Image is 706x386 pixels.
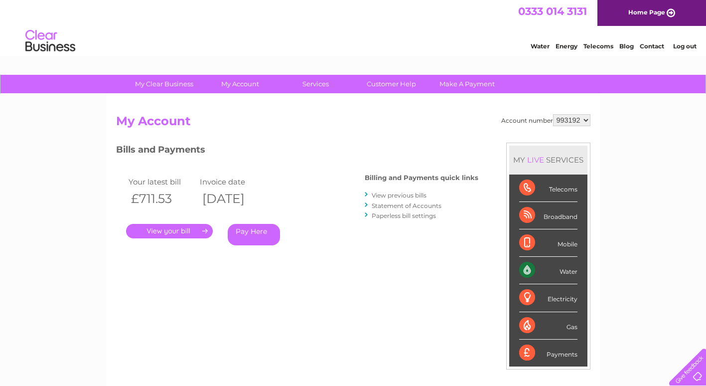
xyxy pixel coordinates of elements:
div: Payments [519,340,577,367]
a: Customer Help [350,75,432,93]
div: MY SERVICES [509,146,587,174]
a: Water [531,42,550,50]
div: Electricity [519,284,577,312]
div: Account number [501,114,590,126]
a: My Account [199,75,281,93]
div: Water [519,257,577,284]
img: logo.png [25,26,76,56]
a: Statement of Accounts [372,202,441,209]
div: Broadband [519,202,577,229]
a: My Clear Business [123,75,205,93]
a: . [126,224,213,238]
h2: My Account [116,114,590,133]
a: Telecoms [583,42,613,50]
div: LIVE [525,155,546,165]
a: Services [275,75,357,93]
a: Pay Here [228,224,280,245]
a: View previous bills [372,192,426,199]
th: £711.53 [126,189,198,209]
a: Energy [556,42,577,50]
td: Your latest bill [126,175,198,189]
div: Telecoms [519,175,577,202]
td: Invoice date [197,175,269,189]
div: Gas [519,312,577,340]
a: Make A Payment [426,75,508,93]
a: 0333 014 3131 [518,5,587,17]
div: Mobile [519,229,577,257]
a: Blog [619,42,634,50]
a: Paperless bill settings [372,212,436,219]
h3: Bills and Payments [116,143,478,160]
h4: Billing and Payments quick links [365,174,478,182]
th: [DATE] [197,189,269,209]
a: Log out [673,42,697,50]
div: Clear Business is a trading name of Verastar Limited (registered in [GEOGRAPHIC_DATA] No. 3667643... [118,5,589,48]
a: Contact [640,42,664,50]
